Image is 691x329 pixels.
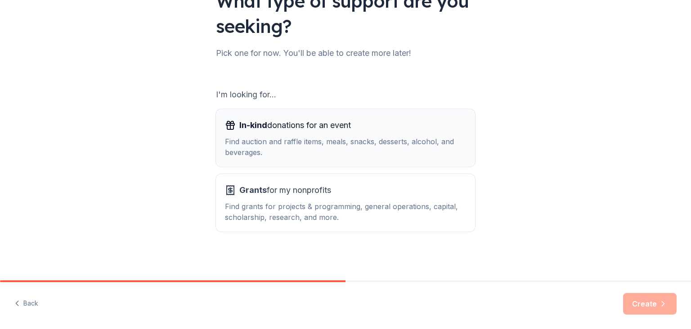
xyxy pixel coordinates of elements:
[216,46,475,60] div: Pick one for now. You'll be able to create more later!
[239,183,331,197] span: for my nonprofits
[216,87,475,102] div: I'm looking for...
[239,120,267,130] span: In-kind
[14,294,38,313] button: Back
[239,118,351,133] span: donations for an event
[216,109,475,167] button: In-kinddonations for an eventFind auction and raffle items, meals, snacks, desserts, alcohol, and...
[225,201,466,223] div: Find grants for projects & programming, general operations, capital, scholarship, research, and m...
[239,185,267,195] span: Grants
[216,174,475,232] button: Grantsfor my nonprofitsFind grants for projects & programming, general operations, capital, schol...
[225,136,466,158] div: Find auction and raffle items, meals, snacks, desserts, alcohol, and beverages.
